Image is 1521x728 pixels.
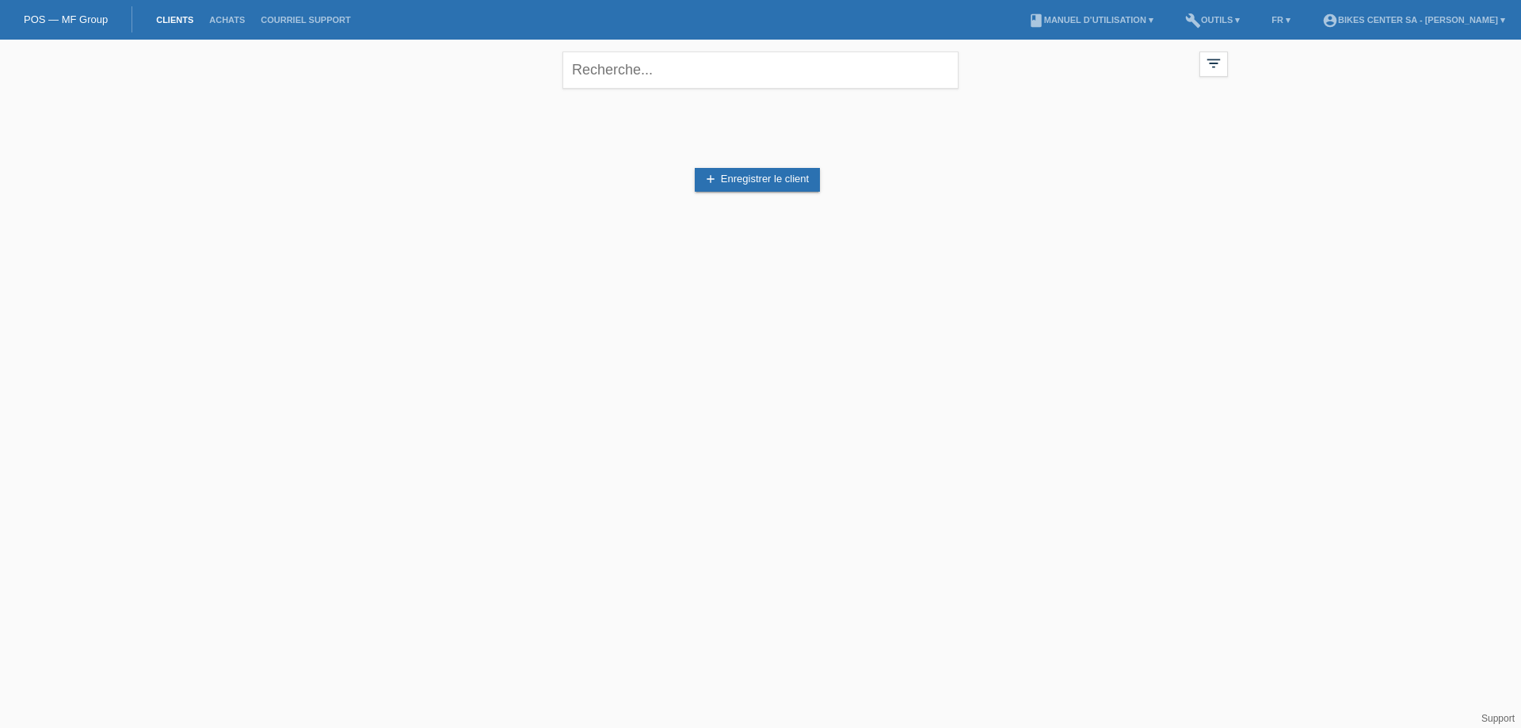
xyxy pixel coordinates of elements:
a: Clients [148,15,201,25]
a: Achats [201,15,253,25]
a: FR ▾ [1264,15,1298,25]
a: Courriel Support [253,15,358,25]
i: account_circle [1322,13,1338,29]
div: Vous avez enregistré la mauvaise page de connexion dans vos signets/favoris. Veuillez ne pas enre... [602,42,919,88]
a: POS — MF Group [24,13,108,25]
i: book [1028,13,1044,29]
a: addEnregistrer le client [695,168,820,192]
a: buildOutils ▾ [1177,15,1248,25]
i: build [1185,13,1201,29]
a: Support [1481,713,1515,724]
i: add [704,173,717,185]
a: bookManuel d’utilisation ▾ [1020,15,1161,25]
a: account_circleBIKES CENTER SA - [PERSON_NAME] ▾ [1314,15,1513,25]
